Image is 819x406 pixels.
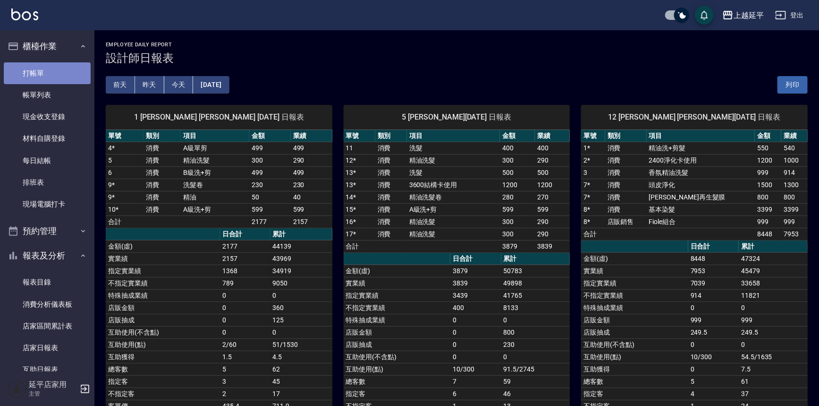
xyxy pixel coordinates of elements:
[688,326,739,338] td: 249.5
[647,203,755,216] td: 基本染髮
[535,142,570,154] td: 400
[535,166,570,179] td: 500
[375,166,407,179] td: 消費
[739,241,808,253] th: 累計
[8,380,26,398] img: Person
[535,130,570,142] th: 業績
[270,388,332,400] td: 17
[4,219,91,243] button: 預約管理
[106,314,220,326] td: 店販抽成
[501,277,570,289] td: 49898
[581,351,688,363] td: 互助使用(點)
[500,154,535,166] td: 300
[270,326,332,338] td: 0
[755,142,781,154] td: 550
[106,265,220,277] td: 指定實業績
[344,289,451,302] td: 指定實業績
[106,42,808,48] h2: Employee Daily Report
[344,363,451,375] td: 互助使用(點)
[781,191,808,203] td: 800
[291,203,332,216] td: 599
[181,203,249,216] td: A級洗+剪
[291,191,332,203] td: 40
[220,240,270,252] td: 2177
[4,106,91,128] a: 現金收支登錄
[106,351,220,363] td: 互助獲得
[106,338,220,351] td: 互助使用(點)
[500,216,535,228] td: 300
[581,277,688,289] td: 指定實業績
[592,112,796,122] span: 12 [PERSON_NAME] [PERSON_NAME][DATE] 日報表
[181,179,249,191] td: 洗髮卷
[344,277,451,289] td: 實業績
[581,338,688,351] td: 互助使用(不含點)
[647,216,755,228] td: Fiole組合
[270,338,332,351] td: 51/1530
[291,179,332,191] td: 230
[346,144,354,152] a: 11
[270,277,332,289] td: 9050
[500,240,535,252] td: 3879
[581,363,688,375] td: 互助獲得
[581,302,688,314] td: 特殊抽成業績
[106,130,332,228] table: a dense table
[688,289,739,302] td: 914
[581,130,808,241] table: a dense table
[220,265,270,277] td: 1368
[755,166,781,179] td: 999
[344,351,451,363] td: 互助使用(不含點)
[249,179,291,191] td: 230
[605,154,647,166] td: 消費
[4,315,91,337] a: 店家區間累計表
[375,154,407,166] td: 消費
[501,253,570,265] th: 累計
[688,351,739,363] td: 10/300
[450,253,501,265] th: 日合計
[781,203,808,216] td: 3399
[344,130,375,142] th: 單號
[581,388,688,400] td: 指定客
[777,76,808,94] button: 列印
[344,130,570,253] table: a dense table
[535,191,570,203] td: 270
[375,179,407,191] td: 消費
[220,375,270,388] td: 3
[581,252,688,265] td: 金額(虛)
[647,154,755,166] td: 2400淨化卡使用
[450,326,501,338] td: 0
[181,142,249,154] td: A級單剪
[781,179,808,191] td: 1300
[500,179,535,191] td: 1200
[781,166,808,179] td: 914
[249,216,291,228] td: 2177
[375,130,407,142] th: 類別
[647,179,755,191] td: 頭皮淨化
[220,228,270,241] th: 日合計
[501,302,570,314] td: 8133
[450,314,501,326] td: 0
[450,388,501,400] td: 6
[501,314,570,326] td: 0
[291,154,332,166] td: 290
[605,203,647,216] td: 消費
[375,203,407,216] td: 消費
[755,191,781,203] td: 800
[755,179,781,191] td: 1500
[739,351,808,363] td: 54.5/1635
[407,154,500,166] td: 精油洗髮
[501,265,570,277] td: 50783
[407,216,500,228] td: 精油洗髮
[501,388,570,400] td: 46
[688,375,739,388] td: 5
[375,228,407,240] td: 消費
[220,289,270,302] td: 0
[164,76,194,94] button: 今天
[144,154,181,166] td: 消費
[4,271,91,293] a: 報表目錄
[771,7,808,24] button: 登出
[781,142,808,154] td: 540
[249,191,291,203] td: 50
[535,203,570,216] td: 599
[344,375,451,388] td: 總客數
[249,166,291,179] td: 499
